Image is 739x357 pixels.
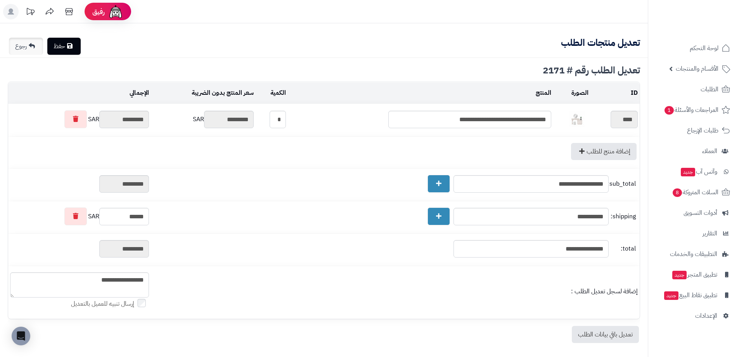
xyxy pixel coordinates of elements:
[695,310,717,321] span: الإعدادات
[153,287,638,296] div: إضافة لسجل تعديل الطلب :
[690,43,718,54] span: لوحة التحكم
[653,204,734,222] a: أدوات التسويق
[8,82,151,104] td: الإجمالي
[663,290,717,301] span: تطبيق نقاط البيع
[151,82,256,104] td: سعر المنتج بدون الضريبة
[684,207,717,218] span: أدوات التسويق
[653,265,734,284] a: تطبيق المتجرجديد
[653,101,734,119] a: المراجعات والأسئلة1
[701,84,718,95] span: الطلبات
[687,125,718,136] span: طلبات الإرجاع
[569,111,585,127] img: 1753877933-1752495309713-110125010053-1000x1000-40x40.jpg
[653,183,734,202] a: السلات المتروكة8
[653,224,734,243] a: التقارير
[653,162,734,181] a: وآتس آبجديد
[673,188,682,197] span: 8
[611,212,636,221] span: shipping:
[92,7,105,16] span: رفيق
[672,187,718,198] span: السلات المتروكة
[672,269,717,280] span: تطبيق المتجر
[256,82,288,104] td: الكمية
[9,38,43,55] a: رجوع
[664,104,718,115] span: المراجعات والأسئلة
[665,106,674,115] span: 1
[571,143,637,160] a: إضافة منتج للطلب
[590,82,640,104] td: ID
[686,20,732,36] img: logo-2.png
[611,179,636,188] span: sub_total:
[137,299,146,307] input: إرسال تنبيه للعميل بالتعديل
[8,66,640,75] div: تعديل الطلب رقم # 2171
[12,327,30,345] div: Open Intercom Messenger
[611,244,636,253] span: total:
[653,121,734,140] a: طلبات الإرجاع
[653,245,734,263] a: التطبيقات والخدمات
[10,110,149,128] div: SAR
[664,291,678,300] span: جديد
[21,4,40,21] a: تحديثات المنصة
[653,306,734,325] a: الإعدادات
[561,36,640,50] b: تعديل منتجات الطلب
[670,249,717,259] span: التطبيقات والخدمات
[653,142,734,160] a: العملاء
[47,38,81,55] a: حفظ
[553,82,590,104] td: الصورة
[572,326,639,343] a: تعديل باقي بيانات الطلب
[680,166,717,177] span: وآتس آب
[653,39,734,57] a: لوحة التحكم
[672,271,687,279] span: جديد
[676,63,718,74] span: الأقسام والمنتجات
[71,300,149,308] label: إرسال تنبيه للعميل بالتعديل
[702,146,717,157] span: العملاء
[681,168,695,176] span: جديد
[653,80,734,99] a: الطلبات
[703,228,717,239] span: التقارير
[153,111,254,128] div: SAR
[108,4,123,19] img: ai-face.png
[653,286,734,305] a: تطبيق نقاط البيعجديد
[10,207,149,225] div: SAR
[288,82,553,104] td: المنتج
